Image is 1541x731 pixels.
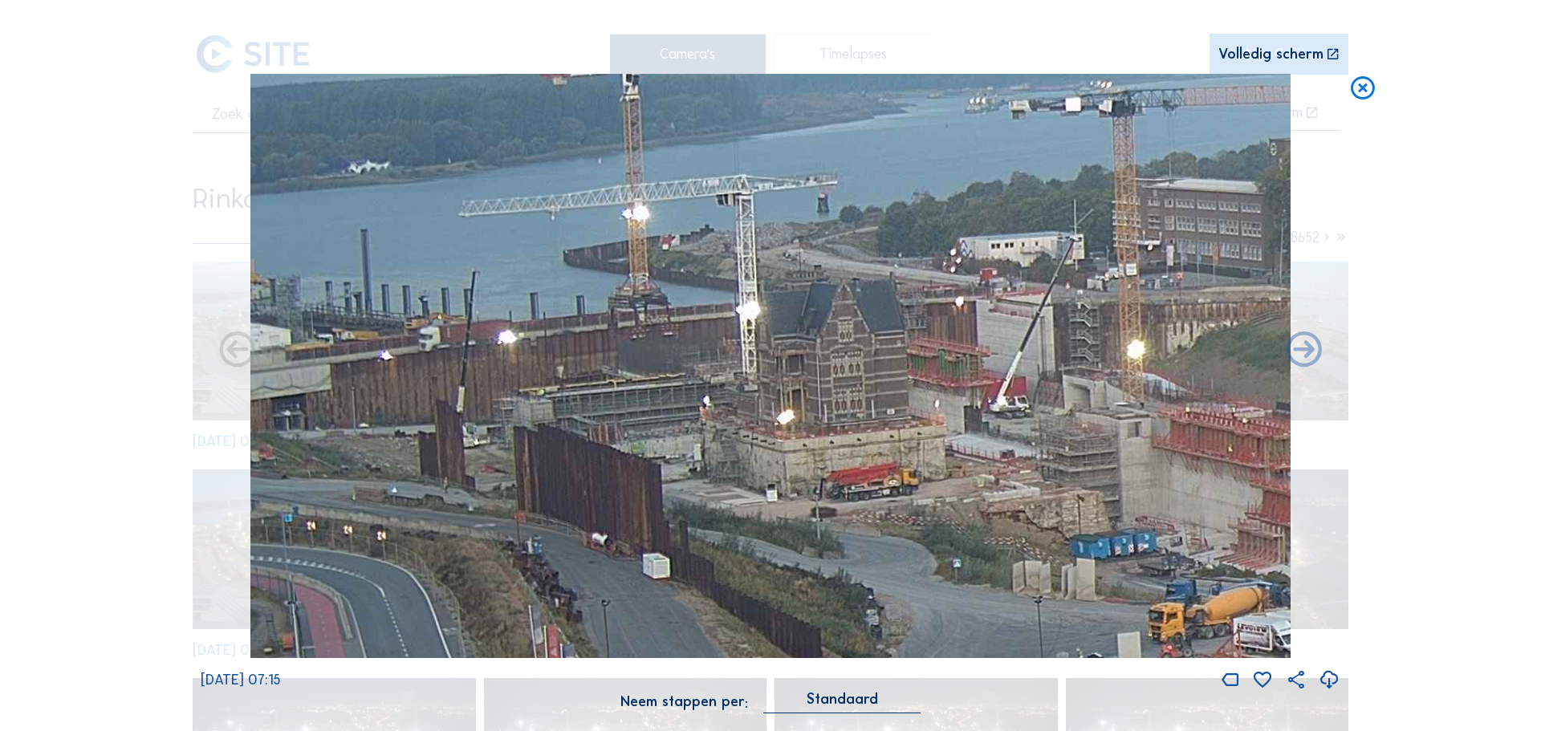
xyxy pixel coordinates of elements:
i: Back [1283,329,1325,372]
span: [DATE] 07:15 [201,671,281,688]
img: Image [250,74,1291,659]
div: Neem stappen per: [620,695,748,709]
i: Forward [216,329,258,372]
div: Volledig scherm [1218,47,1323,63]
div: Standaard [763,692,921,713]
div: Standaard [807,692,878,706]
